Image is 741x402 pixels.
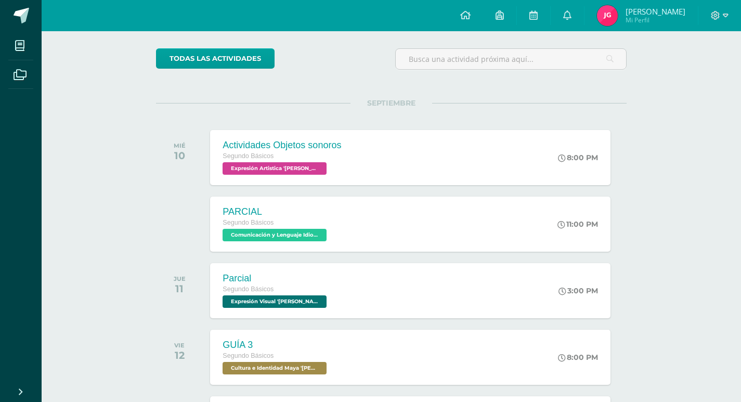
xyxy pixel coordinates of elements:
div: GUÍA 3 [223,340,329,351]
span: SEPTIEMBRE [350,98,432,108]
div: VIE [174,342,185,349]
a: todas las Actividades [156,48,275,69]
div: 8:00 PM [558,153,598,162]
span: Comunicación y Lenguaje Idioma Extranjero 'Miguel Angel ' [223,229,327,241]
div: Actividades Objetos sonoros [223,140,341,151]
span: Cultura e Identidad Maya 'Miguel Angel ' [223,362,327,374]
div: 11 [174,282,186,295]
div: 8:00 PM [558,353,598,362]
img: 87a980cfec35b83b41f96e20a28587f7.png [597,5,618,26]
input: Busca una actividad próxima aquí... [396,49,626,69]
div: Parcial [223,273,329,284]
div: 11:00 PM [557,219,598,229]
span: Segundo Básicos [223,352,274,359]
span: Segundo Básicos [223,286,274,293]
div: 12 [174,349,185,361]
span: [PERSON_NAME] [626,6,685,17]
span: Expresión Visual 'Miguel Angel' [223,295,327,308]
div: PARCIAL [223,206,329,217]
div: 3:00 PM [558,286,598,295]
span: Segundo Básicos [223,219,274,226]
span: Mi Perfil [626,16,685,24]
div: MIÉ [174,142,186,149]
span: Expresión Artistica 'Miguel Angel ' [223,162,327,175]
div: 10 [174,149,186,162]
span: Segundo Básicos [223,152,274,160]
div: JUE [174,275,186,282]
